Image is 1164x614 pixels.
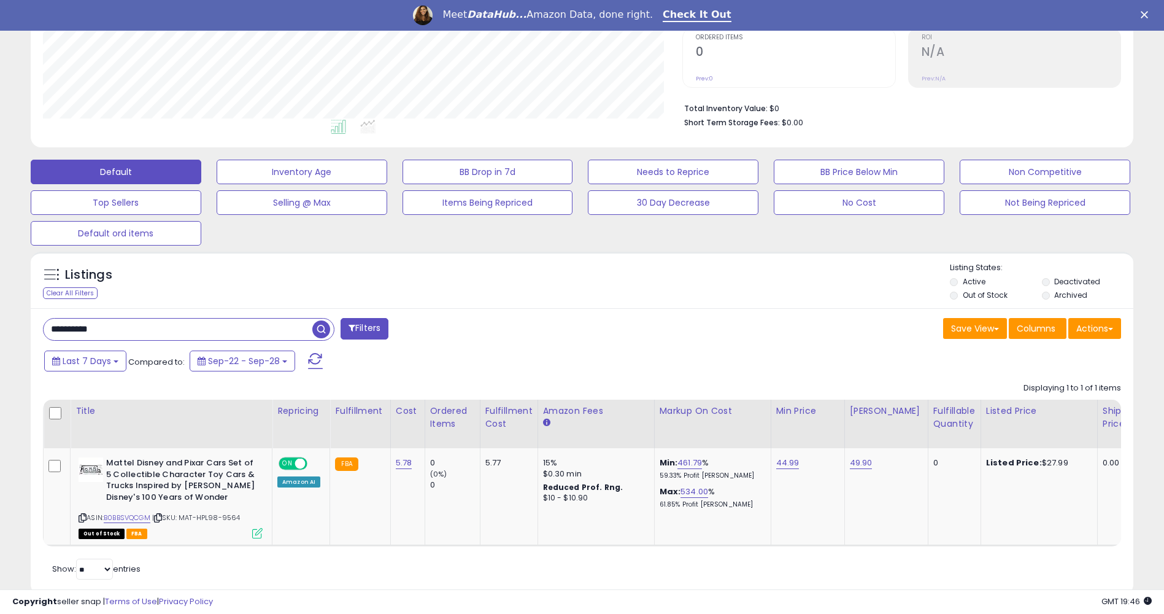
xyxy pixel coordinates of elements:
button: Inventory Age [217,160,387,184]
span: ROI [922,34,1120,41]
h5: Listings [65,266,112,284]
label: Deactivated [1054,276,1100,287]
small: Prev: 0 [696,75,713,82]
button: Columns [1009,318,1066,339]
span: ON [280,459,295,469]
button: BB Price Below Min [774,160,944,184]
div: 0 [933,457,971,468]
div: Amazon AI [277,476,320,488]
div: Fulfillment [335,405,385,418]
a: Check It Out [663,9,731,22]
span: Compared to: [128,356,185,368]
button: Default ord items [31,221,201,246]
button: Items Being Repriced [403,190,573,215]
h2: N/A [922,45,1120,61]
b: Min: [660,457,678,468]
i: DataHub... [467,9,526,20]
div: Ordered Items [430,405,475,430]
b: Total Inventory Value: [684,103,768,114]
div: 5.77 [485,457,528,468]
small: (0%) [430,469,447,479]
a: 461.79 [677,457,702,469]
button: BB Drop in 7d [403,160,573,184]
label: Archived [1054,290,1087,300]
small: FBA [335,457,358,471]
b: Reduced Prof. Rng. [543,482,623,492]
a: Privacy Policy [159,596,213,607]
span: $0.00 [782,117,803,128]
a: Terms of Use [105,596,157,607]
p: 59.33% Profit [PERSON_NAME] [660,472,761,480]
div: Displaying 1 to 1 of 1 items [1023,383,1121,394]
div: Cost [396,405,420,418]
div: Fulfillment Cost [485,405,533,430]
div: 15% [543,457,645,468]
b: Short Term Storage Fees: [684,117,780,128]
label: Active [963,276,985,287]
button: Selling @ Max [217,190,387,215]
a: 5.78 [396,457,412,469]
div: Listed Price [986,405,1092,418]
h2: 0 [696,45,895,61]
div: % [660,486,761,509]
span: 2025-10-7 19:46 GMT [1101,596,1152,607]
div: seller snap | | [12,596,213,608]
a: B0BBSVQCGM [104,513,150,523]
div: % [660,457,761,480]
button: Save View [943,318,1007,339]
button: Sep-22 - Sep-28 [190,351,295,371]
a: 49.90 [850,457,873,469]
small: Prev: N/A [922,75,946,82]
span: FBA [126,529,147,539]
div: Repricing [277,405,325,418]
button: Needs to Reprice [588,160,758,184]
button: Not Being Repriced [960,190,1130,215]
strong: Copyright [12,596,57,607]
button: Last 7 Days [44,351,126,371]
div: Clear All Filters [43,287,98,299]
div: $0.30 min [543,468,645,480]
div: Min Price [776,405,839,418]
div: Markup on Cost [660,405,766,418]
span: | SKU: MAT-HPL98-9564 [152,513,241,523]
button: Top Sellers [31,190,201,215]
span: OFF [306,459,325,469]
button: No Cost [774,190,944,215]
div: Ship Price [1103,405,1127,430]
label: Out of Stock [963,290,1008,300]
div: $10 - $10.90 [543,493,645,503]
button: Filters [341,318,388,340]
button: Default [31,160,201,184]
div: [PERSON_NAME] [850,405,923,418]
b: Listed Price: [986,457,1042,468]
div: $27.99 [986,457,1088,468]
a: 44.99 [776,457,800,469]
img: Profile image for Georgie [413,6,433,25]
p: Listing States: [950,262,1133,274]
small: Amazon Fees. [543,418,550,429]
button: 30 Day Decrease [588,190,758,215]
div: Title [75,405,267,418]
div: ASIN: [79,457,263,537]
span: Ordered Items [696,34,895,41]
div: 0 [430,480,480,491]
div: 0 [430,457,480,468]
div: Amazon Fees [543,405,649,418]
img: 41YuxVL4pxL._SL40_.jpg [79,457,103,482]
span: All listings that are currently out of stock and unavailable for purchase on Amazon [79,529,125,539]
a: 534.00 [680,486,708,498]
span: Sep-22 - Sep-28 [208,355,280,367]
div: 0.00 [1103,457,1123,468]
button: Actions [1068,318,1121,339]
span: Last 7 Days [63,355,111,367]
div: Close [1141,11,1153,18]
th: The percentage added to the cost of goods (COGS) that forms the calculator for Min & Max prices. [654,400,771,448]
p: 61.85% Profit [PERSON_NAME] [660,500,761,509]
div: Meet Amazon Data, done right. [442,9,653,21]
span: Columns [1017,322,1055,335]
li: $0 [684,100,1112,115]
span: Show: entries [52,563,141,575]
b: Max: [660,486,681,497]
div: Fulfillable Quantity [933,405,976,430]
b: Mattel Disney and Pixar Cars Set of 5 Collectible Character Toy Cars & Trucks Inspired by [PERSON... [106,457,255,506]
